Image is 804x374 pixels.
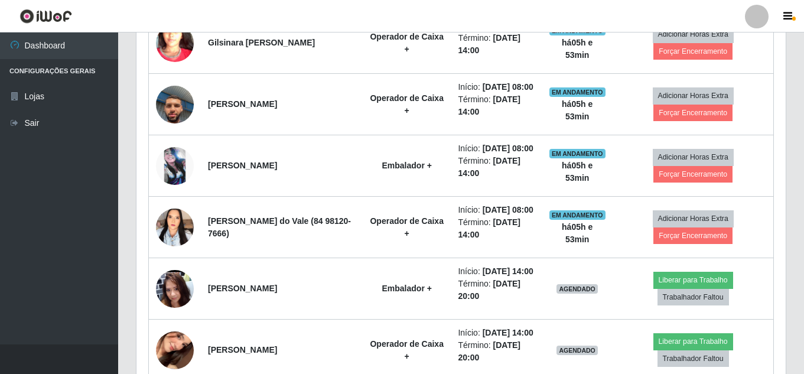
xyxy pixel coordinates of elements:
li: Término: [458,278,535,303]
strong: há 05 h e 53 min [562,99,593,121]
strong: Operador de Caixa + [370,339,444,361]
span: EM ANDAMENTO [549,149,606,158]
strong: [PERSON_NAME] [208,284,277,293]
button: Forçar Encerramento [653,166,733,183]
button: Forçar Encerramento [653,43,733,60]
li: Início: [458,265,535,278]
time: [DATE] 08:00 [483,205,533,214]
li: Início: [458,142,535,155]
strong: [PERSON_NAME] [208,345,277,355]
img: 1630764060757.jpeg [156,2,194,84]
img: 1752607957253.jpeg [156,71,194,138]
strong: há 05 h e 53 min [562,38,593,60]
button: Adicionar Horas Extra [653,210,734,227]
strong: há 05 h e 53 min [562,161,593,183]
strong: [PERSON_NAME] do Vale (84 98120-7666) [208,216,351,238]
button: Trabalhador Faltou [657,289,729,305]
button: Adicionar Horas Extra [653,149,734,165]
strong: Embalador + [382,161,432,170]
li: Início: [458,204,535,216]
span: EM ANDAMENTO [549,210,606,220]
button: Adicionar Horas Extra [653,87,734,104]
button: Liberar para Trabalho [653,333,733,350]
li: Término: [458,339,535,364]
strong: há 05 h e 53 min [562,222,593,244]
img: CoreUI Logo [19,9,72,24]
li: Início: [458,327,535,339]
li: Início: [458,81,535,93]
strong: Operador de Caixa + [370,93,444,115]
li: Término: [458,93,535,118]
button: Forçar Encerramento [653,227,733,244]
strong: Embalador + [382,284,432,293]
span: AGENDADO [556,346,598,355]
li: Término: [458,32,535,57]
img: 1740529187901.jpeg [156,203,194,251]
strong: Gilsinara [PERSON_NAME] [208,38,315,47]
strong: Operador de Caixa + [370,32,444,54]
button: Liberar para Trabalho [653,272,733,288]
button: Forçar Encerramento [653,105,733,121]
img: 1652231236130.jpeg [156,147,194,185]
span: AGENDADO [556,284,598,294]
li: Término: [458,216,535,241]
button: Adicionar Horas Extra [653,26,734,43]
time: [DATE] 14:00 [483,266,533,276]
strong: [PERSON_NAME] [208,99,277,109]
time: [DATE] 14:00 [483,328,533,337]
strong: Operador de Caixa + [370,216,444,238]
time: [DATE] 08:00 [483,144,533,153]
img: 1755099981522.jpeg [156,246,194,331]
span: EM ANDAMENTO [549,87,606,97]
time: [DATE] 08:00 [483,82,533,92]
strong: [PERSON_NAME] [208,161,277,170]
li: Término: [458,155,535,180]
button: Trabalhador Faltou [657,350,729,367]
